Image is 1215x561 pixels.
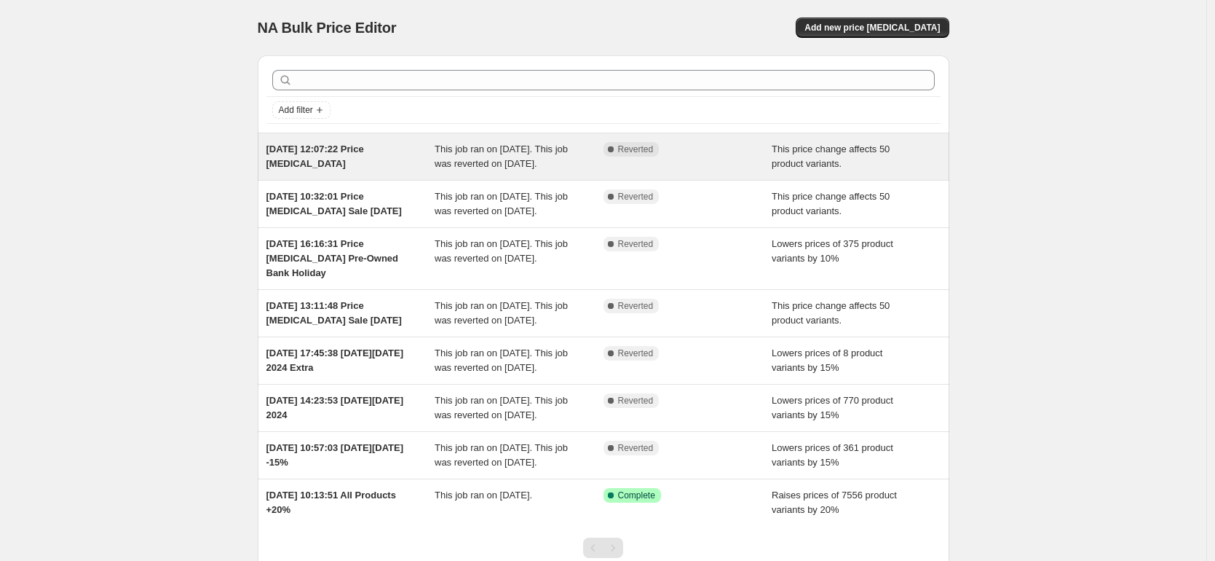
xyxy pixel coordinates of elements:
[435,144,568,169] span: This job ran on [DATE]. This job was reverted on [DATE].
[258,20,397,36] span: NA Bulk Price Editor
[772,300,890,326] span: This price change affects 50 product variants.
[435,348,568,373] span: This job ran on [DATE]. This job was reverted on [DATE].
[618,144,654,155] span: Reverted
[266,144,364,169] span: [DATE] 12:07:22 Price [MEDICAL_DATA]
[772,490,897,515] span: Raises prices of 7556 product variants by 20%
[618,395,654,407] span: Reverted
[796,17,949,38] button: Add new price [MEDICAL_DATA]
[772,144,890,169] span: This price change affects 50 product variants.
[435,191,568,216] span: This job ran on [DATE]. This job was reverted on [DATE].
[618,300,654,312] span: Reverted
[804,22,940,34] span: Add new price [MEDICAL_DATA]
[266,395,404,420] span: [DATE] 14:23:53 [DATE][DATE] 2024
[772,442,893,468] span: Lowers prices of 361 product variants by 15%
[618,191,654,203] span: Reverted
[435,238,568,264] span: This job ran on [DATE]. This job was reverted on [DATE].
[435,395,568,420] span: This job ran on [DATE]. This job was reverted on [DATE].
[266,348,404,373] span: [DATE] 17:45:38 [DATE][DATE] 2024 Extra
[772,191,890,216] span: This price change affects 50 product variants.
[266,490,396,515] span: [DATE] 10:13:51 All Products +20%
[266,300,402,326] span: [DATE] 13:11:48 Price [MEDICAL_DATA] Sale [DATE]
[266,442,404,468] span: [DATE] 10:57:03 [DATE][DATE] -15%
[618,348,654,359] span: Reverted
[618,442,654,454] span: Reverted
[772,348,882,373] span: Lowers prices of 8 product variants by 15%
[266,238,399,278] span: [DATE] 16:16:31 Price [MEDICAL_DATA] Pre-Owned Bank Holiday
[583,538,623,558] nav: Pagination
[772,238,893,264] span: Lowers prices of 375 product variants by 10%
[272,101,331,119] button: Add filter
[435,490,532,501] span: This job ran on [DATE].
[266,191,402,216] span: [DATE] 10:32:01 Price [MEDICAL_DATA] Sale [DATE]
[435,442,568,468] span: This job ran on [DATE]. This job was reverted on [DATE].
[618,238,654,250] span: Reverted
[772,395,893,420] span: Lowers prices of 770 product variants by 15%
[618,490,655,501] span: Complete
[279,104,313,116] span: Add filter
[435,300,568,326] span: This job ran on [DATE]. This job was reverted on [DATE].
